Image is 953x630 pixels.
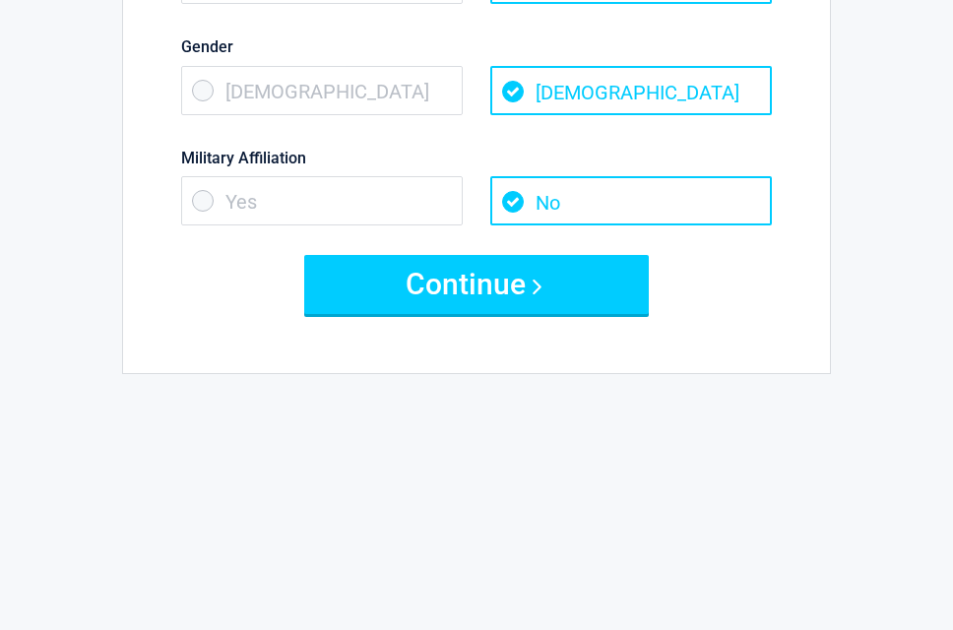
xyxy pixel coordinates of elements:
label: Military Affiliation [181,145,772,171]
span: [DEMOGRAPHIC_DATA] [181,66,463,115]
span: Yes [181,176,463,225]
span: No [490,176,772,225]
label: Gender [181,33,772,60]
span: [DEMOGRAPHIC_DATA] [490,66,772,115]
button: Continue [304,255,649,314]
